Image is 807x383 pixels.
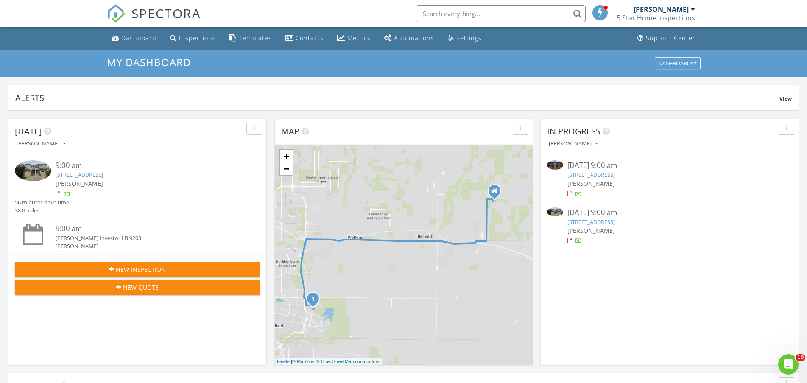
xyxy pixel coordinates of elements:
[15,262,260,277] button: New Inspection
[17,141,66,147] div: [PERSON_NAME]
[15,160,51,181] img: 9373212%2Freports%2F4beaf0f4-0b3d-4533-a40e-5c93f2b806ee%2Fcover_photos%2FQjFdL7cflVwGDSZ59LnM%2F...
[634,5,689,14] div: [PERSON_NAME]
[456,34,482,42] div: Settings
[394,34,434,42] div: Automations
[109,31,160,46] a: Dashboard
[15,138,67,150] button: [PERSON_NAME]
[107,4,126,23] img: The Best Home Inspection Software - Spectora
[617,14,695,22] div: 5 Star Home Inspections
[347,34,371,42] div: Metrics
[444,31,485,46] a: Settings
[567,226,615,235] span: [PERSON_NAME]
[655,57,701,69] button: Dashboards
[779,95,792,102] span: View
[56,179,103,187] span: [PERSON_NAME]
[567,160,772,171] div: [DATE] 9:00 am
[179,34,216,42] div: Inspections
[311,296,315,302] i: 1
[549,141,598,147] div: [PERSON_NAME]
[107,11,201,29] a: SPECTORA
[313,299,318,304] div: 24725 E Crestline Pl, Aurora, CO 80016
[275,358,382,365] div: |
[796,354,805,361] span: 10
[547,160,563,169] img: 9357258%2Fcover_photos%2Fey3RTyNStHBq2xPVCbBG%2Fsmall.jpg
[280,150,293,162] a: Zoom in
[167,31,219,46] a: Inspections
[56,242,240,250] div: [PERSON_NAME]
[15,126,42,137] span: [DATE]
[15,92,779,103] div: Alerts
[296,34,324,42] div: Contacts
[381,31,438,46] a: Automations (Basic)
[646,34,695,42] div: Support Center
[131,4,201,22] span: SPECTORA
[547,160,792,198] a: [DATE] 9:00 am [STREET_ADDRESS] [PERSON_NAME]
[292,359,315,364] a: © MapTiler
[56,171,103,179] a: [STREET_ADDRESS]
[416,5,586,22] input: Search everything...
[116,265,166,274] span: New Inspection
[280,162,293,175] a: Zoom out
[277,359,291,364] a: Leaflet
[121,34,156,42] div: Dashboard
[56,160,240,171] div: 9:00 am
[334,31,374,46] a: Metrics
[494,191,500,196] div: 59900 E 64th Ave, Strasburg CO 80136
[567,179,615,187] span: [PERSON_NAME]
[56,234,240,242] div: [PERSON_NAME] Investor LB 9203
[226,31,275,46] a: Templates
[15,207,69,215] div: 38.0 miles
[123,283,159,292] span: New Quote
[282,31,327,46] a: Contacts
[281,126,299,137] span: Map
[567,207,772,218] div: [DATE] 9:00 am
[547,207,792,245] a: [DATE] 9:00 am [STREET_ADDRESS] [PERSON_NAME]
[547,207,563,216] img: 9373212%2Freports%2F4beaf0f4-0b3d-4533-a40e-5c93f2b806ee%2Fcover_photos%2FQjFdL7cflVwGDSZ59LnM%2F...
[567,218,615,226] a: [STREET_ADDRESS]
[107,55,191,69] span: My Dashboard
[316,359,380,364] a: © OpenStreetMap contributors
[547,126,600,137] span: In Progress
[56,224,240,234] div: 9:00 am
[547,138,600,150] button: [PERSON_NAME]
[15,160,260,215] a: 9:00 am [STREET_ADDRESS] [PERSON_NAME] 56 minutes drive time 38.0 miles
[567,171,615,179] a: [STREET_ADDRESS]
[239,34,272,42] div: Templates
[634,31,699,46] a: Support Center
[659,60,697,66] div: Dashboards
[15,280,260,295] button: New Quote
[778,354,799,375] iframe: Intercom live chat
[15,198,69,207] div: 56 minutes drive time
